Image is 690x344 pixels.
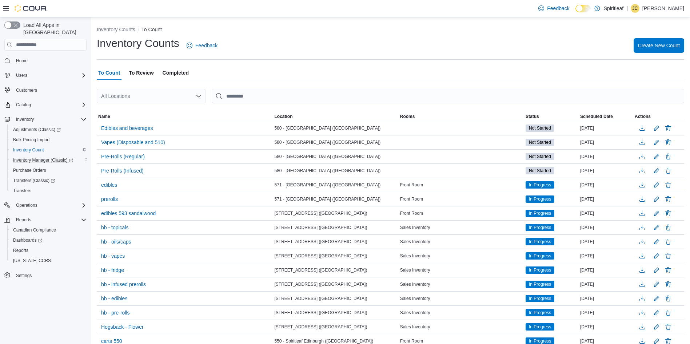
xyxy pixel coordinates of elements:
span: prerolls [101,195,118,203]
a: Canadian Compliance [10,226,59,234]
div: [DATE] [579,294,633,303]
div: Jim C [631,4,639,13]
button: hb - oils/caps [98,236,134,247]
div: [DATE] [579,195,633,203]
button: Edit count details [652,222,661,233]
button: Transfers [7,186,89,196]
button: Delete [664,166,673,175]
button: [US_STATE] CCRS [7,256,89,266]
span: 580 - [GEOGRAPHIC_DATA] ([GEOGRAPHIC_DATA]) [275,168,381,174]
span: 580 - [GEOGRAPHIC_DATA] ([GEOGRAPHIC_DATA]) [275,139,381,145]
span: In Progress [529,309,551,316]
span: hb - oils/caps [101,238,131,245]
button: Pre-Rolls (Infused) [98,165,147,176]
span: In Progress [526,295,554,302]
button: hb - fridge [98,265,127,276]
a: Transfers [10,186,34,195]
div: [DATE] [579,280,633,289]
span: Inventory Manager (Classic) [10,156,87,165]
span: Bulk Pricing Import [10,135,87,144]
div: Sales Inventory [399,266,524,274]
button: Reports [1,215,89,225]
div: [DATE] [579,308,633,317]
span: Customers [16,87,37,93]
button: Scheduled Date [579,112,633,121]
button: Catalog [13,100,34,109]
span: Catalog [16,102,31,108]
img: Cova [15,5,47,12]
span: Status [526,114,539,119]
span: In Progress [526,195,554,203]
a: Dashboards [10,236,45,245]
div: Sales Inventory [399,237,524,246]
span: 571 - [GEOGRAPHIC_DATA] ([GEOGRAPHIC_DATA]) [275,182,381,188]
button: Delete [664,138,673,147]
button: edibles 593 sandalwood [98,208,159,219]
a: Transfers (Classic) [10,176,58,185]
span: Adjustments (Classic) [13,127,61,133]
span: 580 - [GEOGRAPHIC_DATA] ([GEOGRAPHIC_DATA]) [275,154,381,159]
span: Name [98,114,110,119]
div: [DATE] [579,124,633,133]
span: 580 - [GEOGRAPHIC_DATA] ([GEOGRAPHIC_DATA]) [275,125,381,131]
span: In Progress [526,238,554,245]
span: In Progress [526,323,554,331]
span: Canadian Compliance [13,227,56,233]
span: In Progress [529,281,551,288]
a: Inventory Manager (Classic) [10,156,76,165]
nav: Complex example [4,52,87,300]
a: Purchase Orders [10,166,49,175]
span: hb - edibles [101,295,127,302]
span: Washington CCRS [10,256,87,265]
span: [STREET_ADDRESS] ([GEOGRAPHIC_DATA]) [275,253,367,259]
span: In Progress [526,309,554,316]
h1: Inventory Counts [97,36,179,51]
a: Customers [13,86,40,95]
button: To Count [141,27,162,32]
span: In Progress [529,253,551,259]
a: Bulk Pricing Import [10,135,53,144]
div: [DATE] [579,152,633,161]
span: Canadian Compliance [10,226,87,234]
span: Users [13,71,87,80]
span: Not Started [529,125,551,131]
span: Customers [13,86,87,95]
button: Customers [1,85,89,95]
span: In Progress [526,224,554,231]
span: Transfers (Classic) [13,178,55,183]
button: Edit count details [652,179,661,190]
p: | [626,4,628,13]
button: Hogsback - Flower [98,321,147,332]
span: Purchase Orders [10,166,87,175]
span: hb - vapes [101,252,125,260]
span: 550 - Spiritleaf Edinburgh ([GEOGRAPHIC_DATA]) [275,338,374,344]
div: Sales Inventory [399,223,524,232]
button: Delete [664,294,673,303]
span: Reports [13,216,87,224]
a: Reports [10,246,31,255]
button: Home [1,55,89,66]
button: Edit count details [652,293,661,304]
span: Home [16,58,28,64]
button: Rooms [399,112,524,121]
a: Dashboards [7,235,89,245]
span: Not Started [526,139,554,146]
a: Feedback [184,38,220,53]
span: Inventory Count [10,146,87,154]
button: Delete [664,266,673,274]
span: In Progress [526,210,554,217]
span: Not Started [526,167,554,174]
button: Edibles and beverages [98,123,156,134]
div: Front Room [399,195,524,203]
button: Delete [664,209,673,218]
span: In Progress [529,182,551,188]
button: Canadian Compliance [7,225,89,235]
span: hb - infused prerolls [101,281,146,288]
span: Rooms [400,114,415,119]
span: hb - fridge [101,266,124,274]
button: hb - infused prerolls [98,279,149,290]
button: Edit count details [652,265,661,276]
button: Name [97,112,273,121]
button: Users [13,71,30,80]
button: Catalog [1,100,89,110]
